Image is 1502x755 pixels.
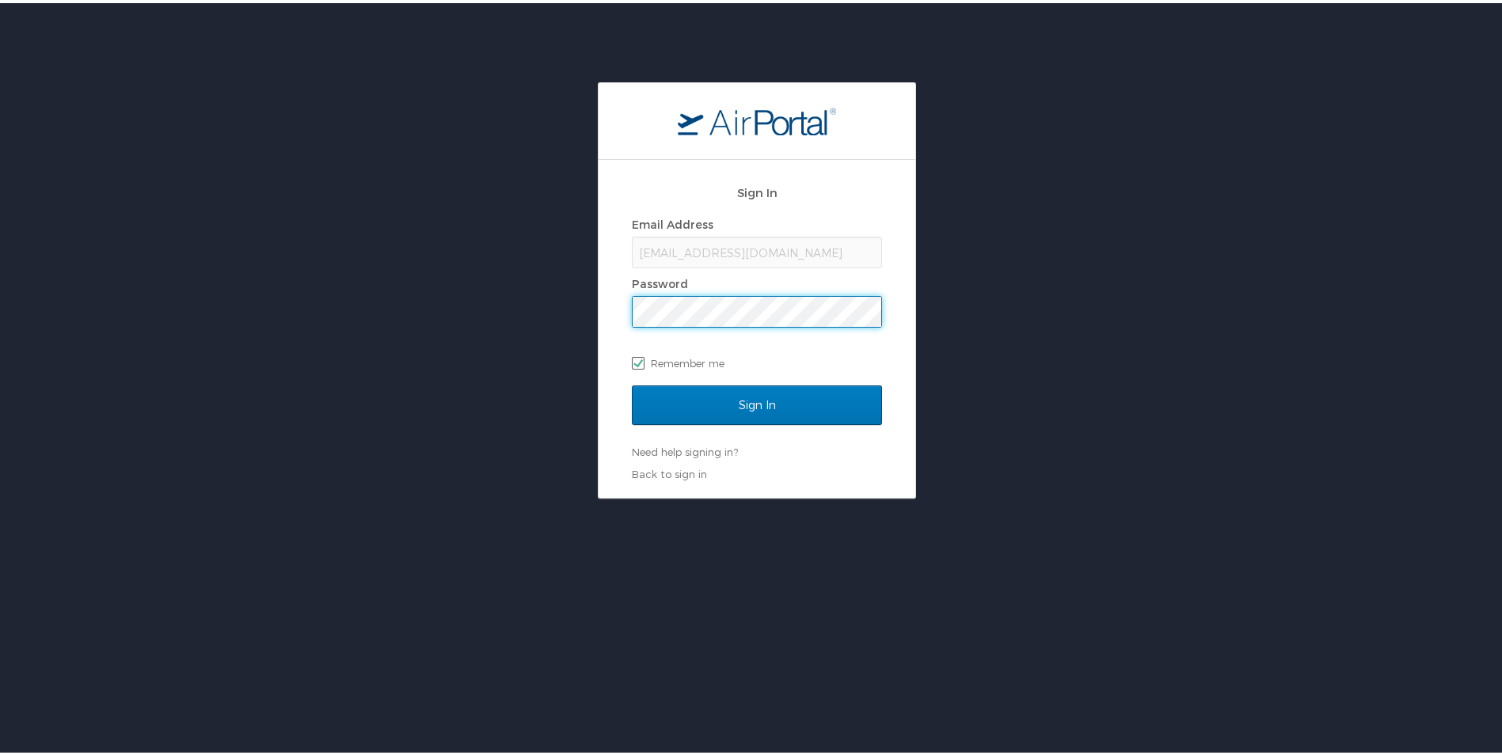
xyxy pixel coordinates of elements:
label: Remember me [632,348,882,372]
h2: Sign In [632,180,882,199]
input: Sign In [632,382,882,422]
a: Need help signing in? [632,442,738,455]
a: Back to sign in [632,465,707,477]
label: Password [632,274,688,287]
label: Email Address [632,214,713,228]
img: logo [678,104,836,132]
